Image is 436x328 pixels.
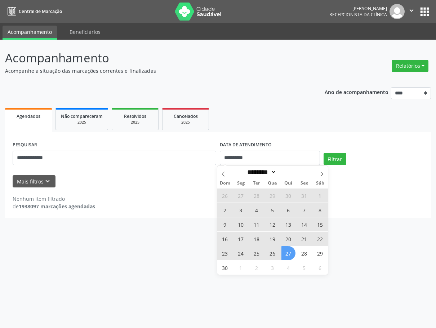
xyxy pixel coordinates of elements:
[313,217,327,231] span: Novembro 15, 2025
[313,232,327,246] span: Novembro 22, 2025
[218,217,232,231] span: Novembro 9, 2025
[218,261,232,275] span: Novembro 30, 2025
[408,6,415,14] i: 
[61,113,103,119] span: Não compareceram
[124,113,146,119] span: Resolvidos
[234,203,248,217] span: Novembro 3, 2025
[218,203,232,217] span: Novembro 2, 2025
[64,26,106,38] a: Beneficiários
[313,189,327,203] span: Novembro 1, 2025
[266,189,280,203] span: Outubro 29, 2025
[276,168,300,176] input: Year
[19,8,62,14] span: Central de Marcação
[245,168,277,176] select: Month
[281,246,295,260] span: Novembro 27, 2025
[392,60,428,72] button: Relatórios
[61,120,103,125] div: 2025
[3,26,57,40] a: Acompanhamento
[250,246,264,260] span: Novembro 25, 2025
[5,5,62,17] a: Central de Marcação
[266,246,280,260] span: Novembro 26, 2025
[13,175,55,188] button: Mais filtroskeyboard_arrow_down
[281,217,295,231] span: Novembro 13, 2025
[13,203,95,210] div: de
[297,232,311,246] span: Novembro 21, 2025
[313,246,327,260] span: Novembro 29, 2025
[168,120,204,125] div: 2025
[249,181,264,186] span: Ter
[281,203,295,217] span: Novembro 6, 2025
[217,181,233,186] span: Dom
[297,189,311,203] span: Outubro 31, 2025
[250,189,264,203] span: Outubro 28, 2025
[266,232,280,246] span: Novembro 19, 2025
[44,177,52,185] i: keyboard_arrow_down
[264,181,280,186] span: Qua
[234,189,248,203] span: Outubro 27, 2025
[250,261,264,275] span: Dezembro 2, 2025
[234,232,248,246] span: Novembro 17, 2025
[266,203,280,217] span: Novembro 5, 2025
[250,217,264,231] span: Novembro 11, 2025
[280,181,296,186] span: Qui
[297,203,311,217] span: Novembro 7, 2025
[390,4,405,19] img: img
[297,261,311,275] span: Dezembro 5, 2025
[324,153,346,165] button: Filtrar
[17,113,40,119] span: Agendados
[297,246,311,260] span: Novembro 28, 2025
[266,217,280,231] span: Novembro 12, 2025
[312,181,328,186] span: Sáb
[296,181,312,186] span: Sex
[218,189,232,203] span: Outubro 26, 2025
[297,217,311,231] span: Novembro 14, 2025
[233,181,249,186] span: Seg
[234,261,248,275] span: Dezembro 1, 2025
[329,5,387,12] div: [PERSON_NAME]
[250,232,264,246] span: Novembro 18, 2025
[234,217,248,231] span: Novembro 10, 2025
[405,4,418,19] button: 
[250,203,264,217] span: Novembro 4, 2025
[13,139,37,151] label: PESQUISAR
[325,87,388,96] p: Ano de acompanhamento
[174,113,198,119] span: Cancelados
[19,203,95,210] strong: 1938097 marcações agendadas
[5,67,303,75] p: Acompanhe a situação das marcações correntes e finalizadas
[281,261,295,275] span: Dezembro 4, 2025
[218,232,232,246] span: Novembro 16, 2025
[218,246,232,260] span: Novembro 23, 2025
[418,5,431,18] button: apps
[220,139,272,151] label: DATA DE ATENDIMENTO
[313,261,327,275] span: Dezembro 6, 2025
[13,195,95,203] div: Nenhum item filtrado
[313,203,327,217] span: Novembro 8, 2025
[281,232,295,246] span: Novembro 20, 2025
[281,189,295,203] span: Outubro 30, 2025
[266,261,280,275] span: Dezembro 3, 2025
[5,49,303,67] p: Acompanhamento
[234,246,248,260] span: Novembro 24, 2025
[117,120,153,125] div: 2025
[329,12,387,18] span: Recepcionista da clínica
